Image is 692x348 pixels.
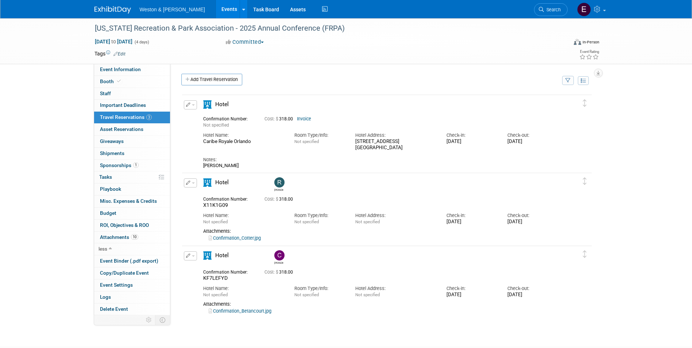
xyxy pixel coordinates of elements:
[294,285,344,292] div: Room Type/Info:
[582,39,599,45] div: In-Person
[100,210,116,216] span: Budget
[94,243,170,255] a: less
[94,100,170,111] a: Important Deadlines
[100,306,128,312] span: Delete Event
[203,163,558,169] div: [PERSON_NAME]
[565,78,571,83] i: Filter by Traveler
[294,139,319,144] span: Not specified
[272,250,285,264] div: Cristobal Betancourt
[215,179,229,186] span: Hotel
[94,38,133,45] span: [DATE] [DATE]
[140,7,205,12] span: Weston & [PERSON_NAME]
[223,38,267,46] button: Committed
[94,50,125,57] td: Tags
[209,308,271,314] a: Confirmation_Betancourt.jpg
[507,132,557,139] div: Check-out:
[94,6,131,13] img: ExhibitDay
[507,212,557,219] div: Check-out:
[94,124,170,135] a: Asset Reservations
[507,292,557,298] div: [DATE]
[544,7,561,12] span: Search
[274,250,285,260] img: Cristobal Betancourt
[574,39,581,45] img: Format-Inperson.png
[92,22,557,35] div: [US_STATE] Recreation & Park Association - 2025 Annual Conference (FRPA)
[94,208,170,219] a: Budget
[355,212,436,219] div: Hotel Address:
[446,219,496,225] div: [DATE]
[274,177,285,187] img: rachel cotter
[99,174,112,180] span: Tasks
[355,139,436,151] div: [STREET_ADDRESS] [GEOGRAPHIC_DATA]
[94,303,170,315] a: Delete Event
[131,234,138,240] span: 10
[203,285,283,292] div: Hotel Name:
[134,40,149,45] span: (4 days)
[294,132,344,139] div: Room Type/Info:
[274,260,283,264] div: Cristobal Betancourt
[203,219,228,224] span: Not specified
[507,219,557,225] div: [DATE]
[100,162,139,168] span: Sponsorships
[94,112,170,123] a: Travel Reservations3
[94,220,170,231] a: ROI, Objectives & ROO
[203,123,229,128] span: Not specified
[94,255,170,267] a: Event Binder (.pdf export)
[446,292,496,298] div: [DATE]
[100,222,149,228] span: ROI, Objectives & ROO
[203,251,212,260] i: Hotel
[507,285,557,292] div: Check-out:
[100,294,111,300] span: Logs
[203,139,283,145] div: Caribe Royale Orlando
[94,64,170,76] a: Event Information
[294,212,344,219] div: Room Type/Info:
[534,3,568,16] a: Search
[146,115,152,120] span: 3
[294,292,319,297] span: Not specified
[100,282,133,288] span: Event Settings
[203,156,558,163] div: Notes:
[94,76,170,88] a: Booth
[264,197,296,202] span: 318.00
[583,178,587,185] i: Click and drag to move item
[100,198,157,204] span: Misc. Expenses & Credits
[272,177,285,192] div: rachel cotter
[94,183,170,195] a: Playbook
[203,275,228,281] span: KF7LEFYD
[264,270,279,275] span: Cost: $
[203,301,558,307] div: Attachments:
[94,232,170,243] a: Attachments10
[203,114,254,122] div: Confirmation Number:
[94,160,170,171] a: Sponsorships1
[117,79,121,83] i: Booth reservation complete
[100,150,124,156] span: Shipments
[143,315,155,325] td: Personalize Event Tab Strip
[446,285,496,292] div: Check-in:
[203,212,283,219] div: Hotel Name:
[94,291,170,303] a: Logs
[294,219,319,224] span: Not specified
[94,279,170,291] a: Event Settings
[94,196,170,207] a: Misc. Expenses & Credits
[355,219,380,224] span: Not specified
[100,78,122,84] span: Booth
[100,234,138,240] span: Attachments
[215,101,229,108] span: Hotel
[264,116,296,121] span: 318.00
[94,171,170,183] a: Tasks
[100,258,158,264] span: Event Binder (.pdf export)
[181,74,242,85] a: Add Travel Reservation
[203,292,228,297] span: Not specified
[155,315,170,325] td: Toggle Event Tabs
[583,251,587,258] i: Click and drag to move item
[525,38,600,49] div: Event Format
[577,3,591,16] img: Edyn Winter
[133,162,139,168] span: 1
[94,267,170,279] a: Copy/Duplicate Event
[215,252,229,259] span: Hotel
[100,186,121,192] span: Playbook
[98,246,107,252] span: less
[355,285,436,292] div: Hotel Address:
[274,187,283,192] div: rachel cotter
[113,51,125,57] a: Edit
[100,114,152,120] span: Travel Reservations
